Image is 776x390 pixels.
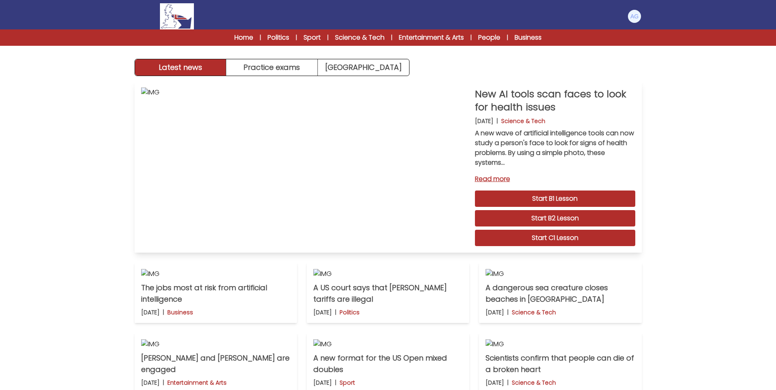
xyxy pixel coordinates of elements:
p: A US court says that [PERSON_NAME] tariffs are illegal [313,282,463,305]
p: The jobs most at risk from artificial intelligence [141,282,290,305]
b: | [335,379,336,387]
a: Science & Tech [335,33,385,43]
span: | [391,34,392,42]
p: [DATE] [486,379,504,387]
b: | [163,308,164,316]
img: Logo [160,3,193,29]
span: | [507,34,508,42]
button: Latest news [135,59,227,76]
img: IMG [486,269,635,279]
img: IMG [141,269,290,279]
p: Science & Tech [501,117,545,125]
p: Scientists confirm that people can die of a broken heart [486,352,635,375]
p: Science & Tech [512,379,556,387]
span: | [296,34,297,42]
a: Start C1 Lesson [475,230,635,246]
p: Entertainment & Arts [167,379,227,387]
p: [PERSON_NAME] and [PERSON_NAME] are engaged [141,352,290,375]
p: A new format for the US Open mixed doubles [313,352,463,375]
p: Business [167,308,193,316]
b: | [497,117,498,125]
a: Entertainment & Arts [399,33,464,43]
a: IMG The jobs most at risk from artificial intelligence [DATE] | Business [135,262,297,323]
img: IMG [486,339,635,349]
img: IMG [313,269,463,279]
b: | [335,308,336,316]
a: Read more [475,174,635,184]
a: [GEOGRAPHIC_DATA] [318,59,409,76]
b: | [507,308,508,316]
a: Business [515,33,542,43]
p: Politics [340,308,360,316]
a: Home [234,33,253,43]
p: [DATE] [475,117,493,125]
span: | [470,34,472,42]
p: A dangerous sea creature closes beaches in [GEOGRAPHIC_DATA] [486,282,635,305]
b: | [507,379,508,387]
a: Politics [268,33,289,43]
p: Sport [340,379,355,387]
b: | [163,379,164,387]
span: | [327,34,328,42]
img: IMG [141,339,290,349]
p: A new wave of artificial intelligence tools can now study a person's face to look for signs of he... [475,128,635,168]
img: IMG [141,87,468,246]
a: IMG A US court says that [PERSON_NAME] tariffs are illegal [DATE] | Politics [307,262,469,323]
p: [DATE] [141,379,160,387]
img: Andrea Gaburro [628,10,641,23]
p: [DATE] [313,308,332,316]
img: IMG [313,339,463,349]
a: People [478,33,500,43]
p: New AI tools scan faces to look for health issues [475,87,635,114]
p: [DATE] [141,308,160,316]
p: [DATE] [313,379,332,387]
button: Practice exams [226,59,318,76]
a: IMG A dangerous sea creature closes beaches in [GEOGRAPHIC_DATA] [DATE] | Science & Tech [479,262,641,323]
span: | [260,34,261,42]
a: Logo [135,3,220,29]
a: Sport [304,33,321,43]
p: [DATE] [486,308,504,316]
a: Start B2 Lesson [475,210,635,226]
p: Science & Tech [512,308,556,316]
a: Start B1 Lesson [475,191,635,207]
